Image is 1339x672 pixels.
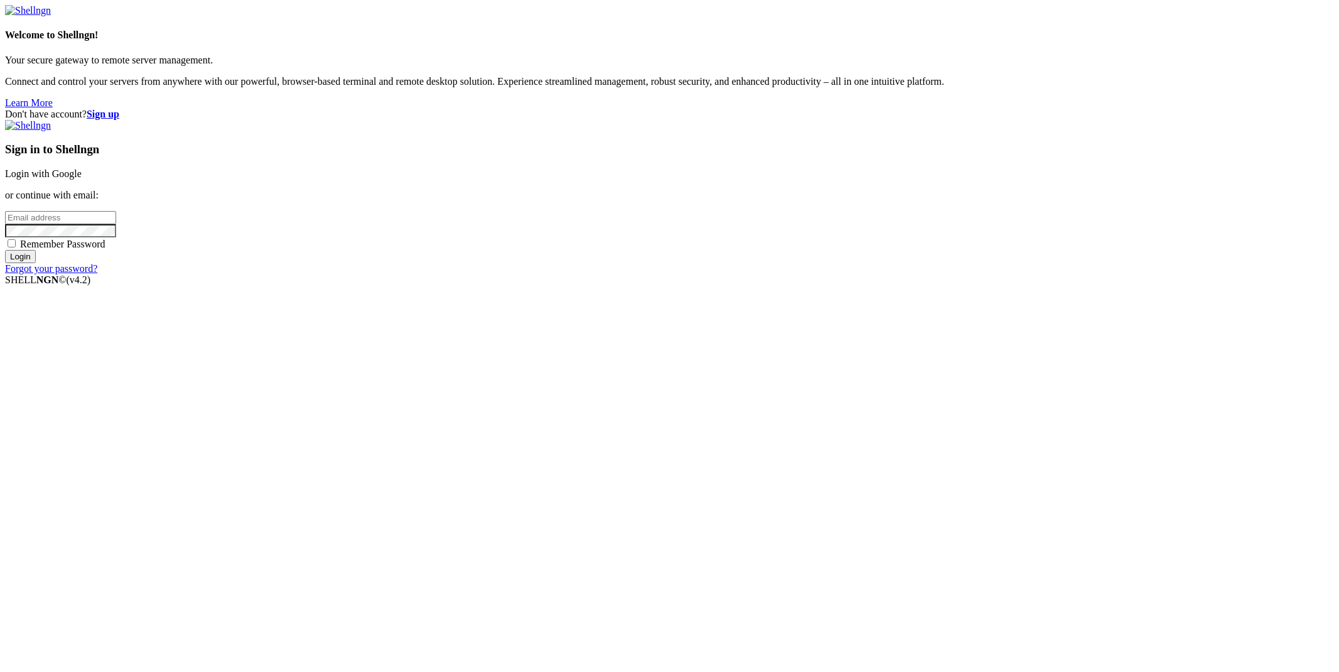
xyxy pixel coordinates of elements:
div: Don't have account? [5,109,1334,120]
img: Shellngn [5,5,51,16]
input: Remember Password [8,239,16,247]
a: Sign up [87,109,119,119]
span: 4.2.0 [67,274,91,285]
span: SHELL © [5,274,90,285]
b: NGN [36,274,59,285]
img: Shellngn [5,120,51,131]
h4: Welcome to Shellngn! [5,30,1334,41]
h3: Sign in to Shellngn [5,143,1334,156]
p: or continue with email: [5,190,1334,201]
input: Email address [5,211,116,224]
p: Your secure gateway to remote server management. [5,55,1334,66]
a: Forgot your password? [5,263,97,274]
span: Remember Password [20,239,105,249]
a: Login with Google [5,168,82,179]
p: Connect and control your servers from anywhere with our powerful, browser-based terminal and remo... [5,76,1334,87]
input: Login [5,250,36,263]
a: Learn More [5,97,53,108]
